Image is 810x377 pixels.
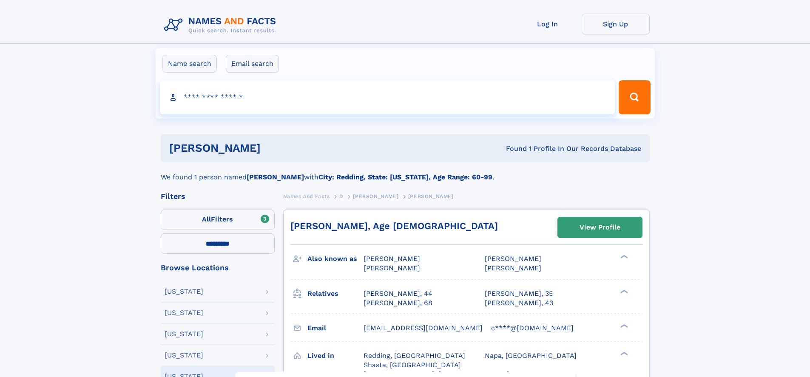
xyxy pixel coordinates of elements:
a: [PERSON_NAME], 43 [485,298,553,308]
div: Found 1 Profile In Our Records Database [383,144,641,153]
button: Search Button [619,80,650,114]
a: Log In [514,14,582,34]
div: [US_STATE] [165,309,203,316]
div: ❯ [618,323,628,329]
span: [EMAIL_ADDRESS][DOMAIN_NAME] [364,324,483,332]
label: Email search [226,55,279,73]
h3: Relatives [307,286,364,301]
span: [PERSON_NAME] [485,255,541,263]
span: D [339,193,344,199]
div: ❯ [618,254,628,260]
span: [PERSON_NAME] [364,264,420,272]
div: [US_STATE] [165,331,203,337]
h3: Also known as [307,252,364,266]
div: [US_STATE] [165,288,203,295]
span: Napa, [GEOGRAPHIC_DATA] [485,351,577,360]
span: [PERSON_NAME] [485,264,541,272]
a: [PERSON_NAME], 35 [485,289,553,298]
div: Filters [161,193,275,200]
div: We found 1 person named with . [161,162,650,182]
label: Filters [161,210,275,230]
a: Sign Up [582,14,650,34]
b: [PERSON_NAME] [247,173,304,181]
h3: Email [307,321,364,335]
a: D [339,191,344,201]
label: Name search [162,55,217,73]
input: search input [160,80,615,114]
div: [US_STATE] [165,352,203,359]
div: View Profile [580,218,620,237]
span: All [202,215,211,223]
div: ❯ [618,351,628,356]
img: Logo Names and Facts [161,14,283,37]
div: Browse Locations [161,264,275,272]
span: [PERSON_NAME] [364,255,420,263]
a: [PERSON_NAME], Age [DEMOGRAPHIC_DATA] [290,221,498,231]
a: View Profile [558,217,642,238]
span: Redding, [GEOGRAPHIC_DATA] [364,351,465,360]
a: [PERSON_NAME], 68 [364,298,432,308]
h1: [PERSON_NAME] [169,143,384,153]
a: Names and Facts [283,191,330,201]
a: [PERSON_NAME], 44 [364,289,432,298]
span: [PERSON_NAME] [353,193,398,199]
div: ❯ [618,289,628,294]
span: Shasta, [GEOGRAPHIC_DATA] [364,361,461,369]
h3: Lived in [307,349,364,363]
span: [PERSON_NAME] [408,193,454,199]
a: [PERSON_NAME] [353,191,398,201]
b: City: Redding, State: [US_STATE], Age Range: 60-99 [318,173,492,181]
